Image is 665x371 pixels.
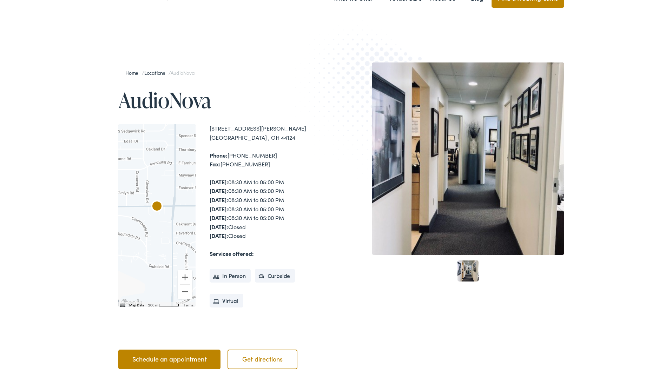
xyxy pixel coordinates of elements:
[148,303,158,307] span: 200 m
[120,298,143,307] img: Google
[129,303,144,308] button: Map Data
[178,285,192,299] button: Zoom out
[210,187,228,194] strong: [DATE]:
[228,350,297,369] a: Get directions
[210,205,228,213] strong: [DATE]:
[210,124,332,142] div: [STREET_ADDRESS][PERSON_NAME] [GEOGRAPHIC_DATA] , OH 44124
[210,223,228,231] strong: [DATE]:
[210,250,254,257] strong: Services offered:
[210,214,228,221] strong: [DATE]:
[149,199,165,216] div: AudioNova
[118,88,332,112] h1: AudioNova
[178,270,192,284] button: Zoom in
[210,151,228,159] strong: Phone:
[457,260,479,281] a: 1
[255,269,295,283] li: Curbside
[210,178,332,240] div: 08:30 AM to 05:00 PM 08:30 AM to 05:00 PM 08:30 AM to 05:00 PM 08:30 AM to 05:00 PM 08:30 AM to 0...
[118,350,220,369] a: Schedule an appointment
[125,69,142,76] a: Home
[210,151,332,169] div: [PHONE_NUMBER] [PHONE_NUMBER]
[210,294,243,308] li: Virtual
[184,303,193,307] a: Terms
[125,69,195,76] span: / /
[210,160,220,168] strong: Fax:
[210,196,228,204] strong: [DATE]:
[146,302,182,307] button: Map Scale: 200 m per 56 pixels
[210,178,228,186] strong: [DATE]:
[144,69,169,76] a: Locations
[210,269,251,283] li: In Person
[120,303,125,308] button: Keyboard shortcuts
[210,232,228,239] strong: [DATE]:
[120,298,143,307] a: Open this area in Google Maps (opens a new window)
[171,69,195,76] span: AudioNova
